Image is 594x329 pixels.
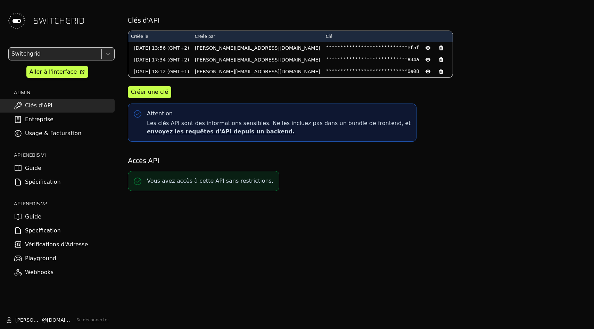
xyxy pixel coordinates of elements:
div: Créer une clé [131,88,168,96]
img: Switchgrid Logo [6,10,28,32]
td: [DATE] 13:56 (GMT+2) [128,42,192,54]
th: Créée par [192,31,323,42]
th: Créée le [128,31,192,42]
h2: API ENEDIS v2 [14,200,115,207]
td: [PERSON_NAME][EMAIL_ADDRESS][DOMAIN_NAME] [192,54,323,66]
h2: Accès API [128,156,584,165]
p: Vous avez accès à cette API sans restrictions. [147,177,273,185]
td: [DATE] 17:34 (GMT+2) [128,54,192,66]
h2: API ENEDIS v1 [14,151,115,158]
h2: Clés d'API [128,15,584,25]
td: [DATE] 18:12 (GMT+1) [128,66,192,77]
span: Les clés API sont des informations sensibles. Ne les incluez pas dans un bundle de frontend, et [147,119,411,136]
h2: ADMIN [14,89,115,96]
span: SWITCHGRID [33,15,85,26]
th: Clé [323,31,453,42]
div: Attention [147,109,173,118]
button: Se déconnecter [76,317,109,323]
p: envoyez les requêtes d'API depuis un backend. [147,128,411,136]
td: [PERSON_NAME][EMAIL_ADDRESS][DOMAIN_NAME] [192,42,323,54]
span: [PERSON_NAME] [15,316,42,323]
div: Aller à l'interface [30,68,77,76]
button: Créer une clé [128,86,171,98]
a: Aller à l'interface [26,66,88,78]
span: [DOMAIN_NAME] [47,316,74,323]
span: @ [42,316,47,323]
td: [PERSON_NAME][EMAIL_ADDRESS][DOMAIN_NAME] [192,66,323,77]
